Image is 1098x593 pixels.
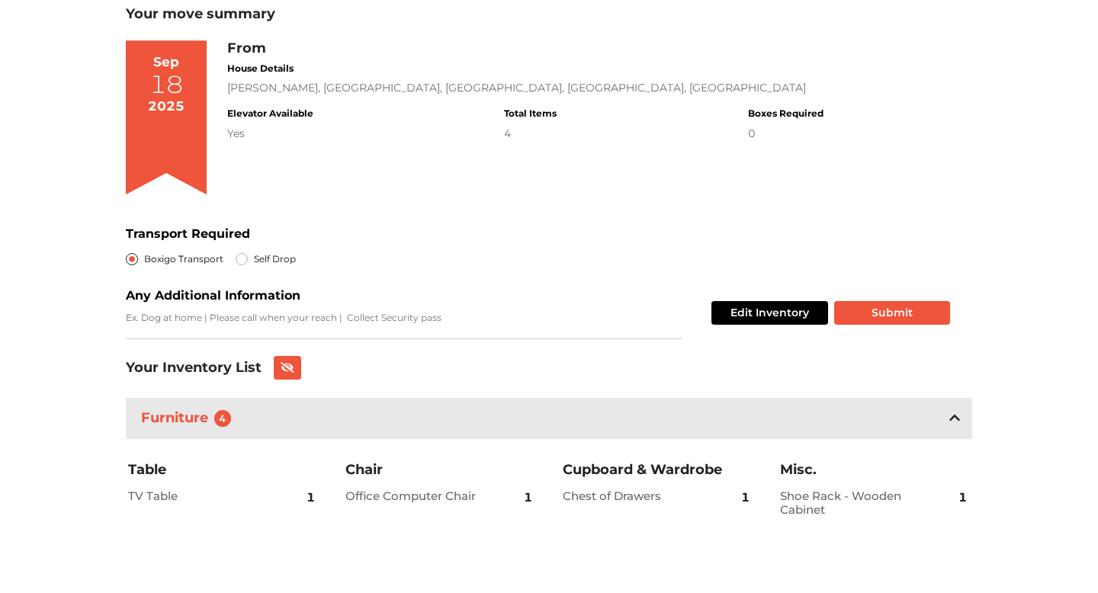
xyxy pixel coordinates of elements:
[144,250,223,268] label: Boxigo Transport
[148,97,185,117] div: 2025
[504,108,557,119] h4: Total Items
[128,489,271,503] h2: TV Table
[227,40,823,57] h3: From
[524,479,532,516] span: 1
[748,126,823,142] div: 0
[227,63,823,74] h4: House Details
[153,53,179,72] div: Sep
[227,80,823,96] div: [PERSON_NAME], [GEOGRAPHIC_DATA], [GEOGRAPHIC_DATA], [GEOGRAPHIC_DATA], [GEOGRAPHIC_DATA]
[307,479,315,516] span: 1
[126,288,300,303] b: Any Additional Information
[563,489,705,503] h2: Chest of Drawers
[254,250,296,268] label: Self Drop
[126,6,972,23] h3: Your move summary
[563,461,753,479] h3: Cupboard & Wardrobe
[711,301,828,325] button: Edit Inventory
[345,489,488,503] h2: Office Computer Chair
[128,461,319,479] h3: Table
[958,479,967,516] span: 1
[126,226,250,241] b: Transport Required
[227,126,313,142] div: Yes
[780,489,923,517] h2: Shoe Rack - Wooden Cabinet
[138,407,240,431] h3: Furniture
[504,126,557,142] div: 4
[149,72,183,97] div: 18
[780,461,971,479] h3: Misc.
[126,360,262,377] h3: Your Inventory List
[345,461,536,479] h3: Chair
[227,108,313,119] h4: Elevator Available
[214,410,231,427] span: 4
[748,108,823,119] h4: Boxes Required
[741,479,750,516] span: 1
[834,301,950,325] button: Submit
